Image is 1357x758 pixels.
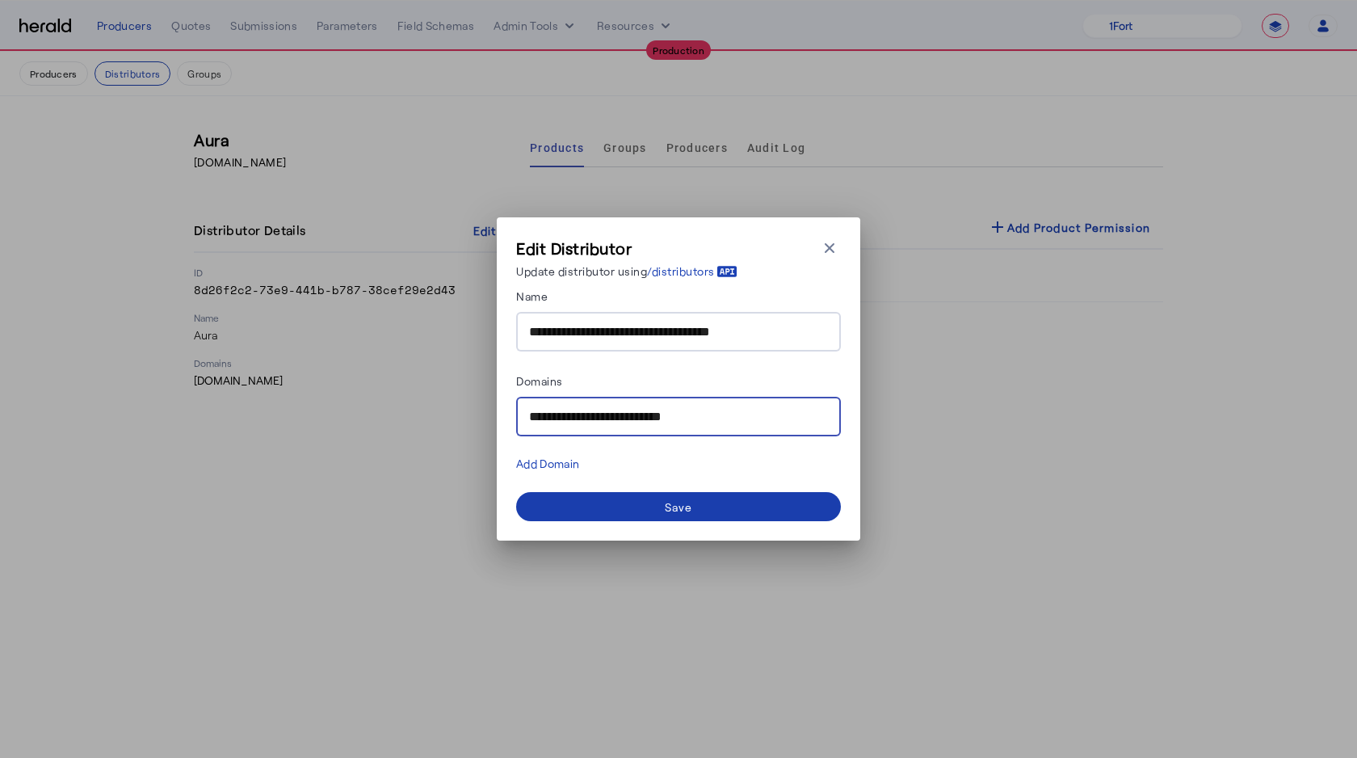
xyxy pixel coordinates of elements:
[516,492,841,521] button: Save
[516,237,737,259] h3: Edit Distributor
[516,263,737,280] p: Update distributor using
[516,456,580,472] div: Add Domain
[647,263,737,280] a: /distributors
[665,499,693,516] div: Save
[516,374,563,388] label: Domains
[516,289,548,303] label: Name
